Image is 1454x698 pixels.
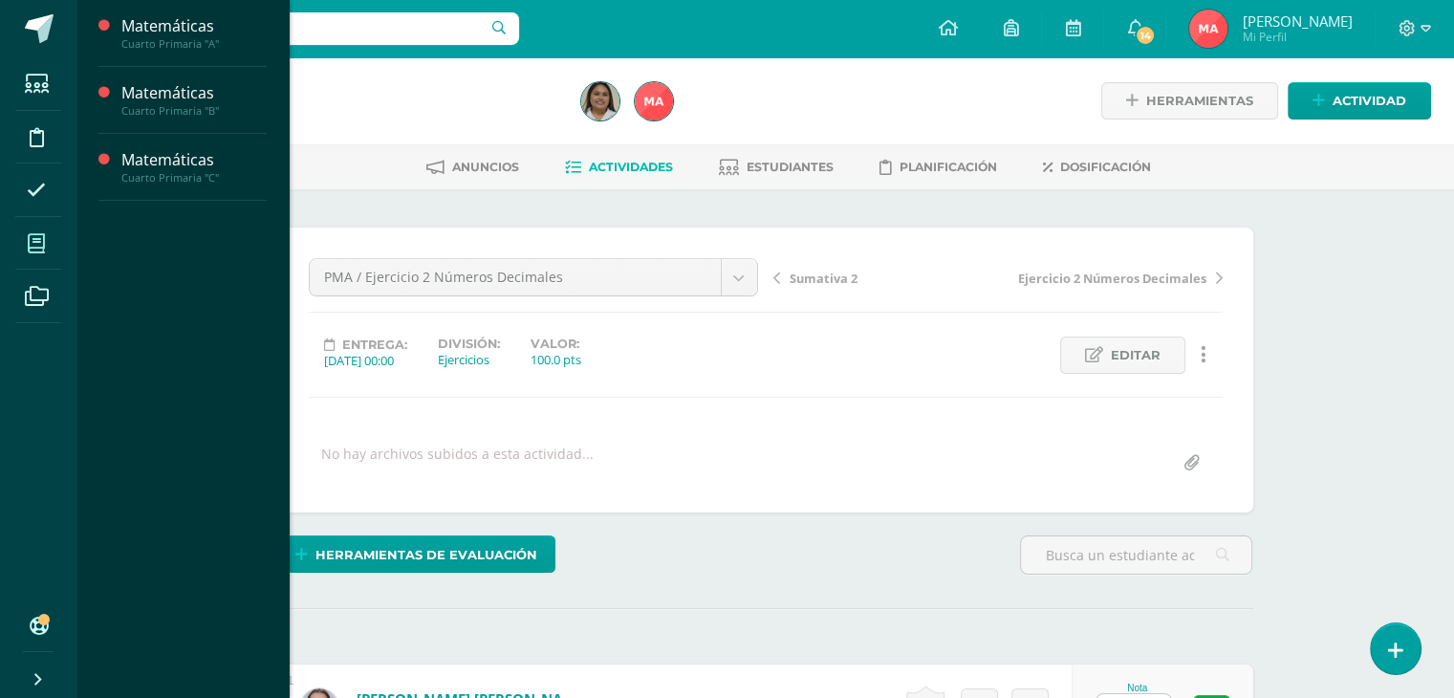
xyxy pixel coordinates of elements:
[900,160,997,174] span: Planificación
[747,160,834,174] span: Estudiantes
[452,160,519,174] span: Anuncios
[1096,683,1180,693] div: Nota
[773,268,998,287] a: Sumativa 2
[719,152,834,183] a: Estudiantes
[121,171,267,185] div: Cuarto Primaria "C"
[342,338,407,352] span: Entrega:
[1288,82,1431,120] a: Actividad
[121,37,267,51] div: Cuarto Primaria "A"
[1146,83,1253,119] span: Herramientas
[321,445,594,482] div: No hay archivos subidos a esta actividad...
[1018,270,1206,287] span: Ejercicio 2 Números Decimales
[1043,152,1151,183] a: Dosificación
[324,352,407,369] div: [DATE] 00:00
[310,259,757,295] a: PMA / Ejercicio 2 Números Decimales
[1021,536,1251,574] input: Busca un estudiante aquí...
[531,337,581,351] label: Valor:
[1135,25,1156,46] span: 14
[426,152,519,183] a: Anuncios
[565,152,673,183] a: Actividades
[790,270,857,287] span: Sumativa 2
[1060,160,1151,174] span: Dosificación
[581,82,619,120] img: b01fcac0970b1d7ccd002eeb87aef8b1.png
[121,15,267,51] a: MatemáticasCuarto Primaria "A"
[998,268,1223,287] a: Ejercicio 2 Números Decimales
[438,351,500,368] div: Ejercicios
[149,105,558,123] div: Cuarto Primaria 'B'
[149,78,558,105] h1: Matemáticas
[121,82,267,118] a: MatemáticasCuarto Primaria "B"
[121,149,267,171] div: Matemáticas
[531,351,581,368] div: 100.0 pts
[1189,10,1227,48] img: 3c6e4af9977df56969abb2c88574e89b.png
[89,12,519,45] input: Busca un usuario...
[278,535,555,573] a: Herramientas de evaluación
[121,149,267,185] a: MatemáticasCuarto Primaria "C"
[1333,83,1406,119] span: Actividad
[1242,11,1352,31] span: [PERSON_NAME]
[1101,82,1278,120] a: Herramientas
[1111,338,1161,373] span: Editar
[589,160,673,174] span: Actividades
[121,104,267,118] div: Cuarto Primaria "B"
[1242,29,1352,45] span: Mi Perfil
[121,15,267,37] div: Matemáticas
[324,259,706,295] span: PMA / Ejercicio 2 Números Decimales
[315,537,537,573] span: Herramientas de evaluación
[121,82,267,104] div: Matemáticas
[635,82,673,120] img: 3c6e4af9977df56969abb2c88574e89b.png
[438,337,500,351] label: División:
[879,152,997,183] a: Planificación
